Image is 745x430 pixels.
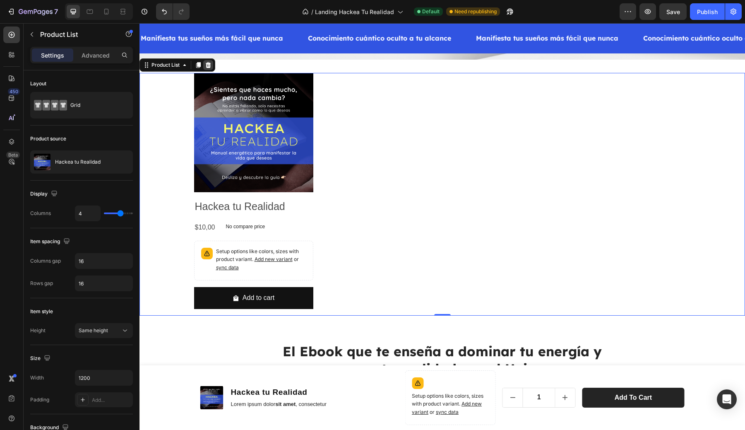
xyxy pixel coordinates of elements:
[6,152,20,158] div: Beta
[272,369,349,393] p: Setup options like colors, sizes with product variant.
[54,7,58,17] p: 7
[454,8,497,15] span: Need republishing
[383,365,416,384] input: quantity
[10,38,42,46] div: Product List
[315,7,394,16] span: Landing Hackea Tu Realidad
[336,9,479,21] p: Manifiesta tus sueños más fácil que nunca
[690,3,725,20] button: Publish
[79,327,108,333] span: Same height
[422,8,440,15] span: Default
[139,23,745,430] iframe: Design area
[77,225,167,249] p: Setup options like colors, sizes with product variant.
[666,8,680,15] span: Save
[3,3,62,20] button: 7
[30,396,49,403] div: Padding
[55,50,174,169] a: Hackea tu Realidad
[55,264,174,286] button: Add to cart
[442,365,545,385] button: Add to cart
[55,159,101,165] p: Hackea tu Realidad
[30,210,51,217] div: Columns
[8,88,20,95] div: 450
[30,327,46,334] div: Height
[168,9,312,21] p: Conocimiento cuántico oculto a tu alcance
[103,269,135,281] div: Add to cart
[30,188,59,200] div: Display
[30,236,72,247] div: Item spacing
[75,254,132,268] input: Auto
[30,353,52,364] div: Size
[75,206,100,221] input: Auto
[416,365,435,384] button: increment
[92,396,131,404] div: Add...
[115,233,153,239] span: Add new variant
[504,9,647,21] p: Conocimiento cuántico oculto a tu alcance
[77,241,99,247] span: sync data
[143,320,462,354] strong: El Ebook que te enseña a dominar tu energía y co-crear tu realidad con el Universo
[30,280,53,287] div: Rows gap
[34,154,50,170] img: product feature img
[75,370,132,385] input: Auto
[659,3,687,20] button: Save
[86,201,125,206] p: No compare price
[70,96,121,115] div: Grid
[30,135,66,143] div: Product source
[475,370,512,379] div: Add to cart
[55,176,174,191] h2: Hackea tu Realidad
[75,323,133,338] button: Same height
[717,389,737,409] div: Open Intercom Messenger
[156,3,190,20] div: Undo/Redo
[30,308,53,315] div: Item style
[82,51,110,60] p: Advanced
[41,51,64,60] p: Settings
[289,386,319,392] span: or
[1,9,144,21] p: Manifiesta tus sueños más fácil que nunca
[30,257,61,265] div: Columns gap
[311,7,313,16] span: /
[55,198,77,211] div: $10,00
[40,29,111,39] p: Product List
[75,276,132,291] input: Auto
[30,80,46,87] div: Layout
[363,365,383,384] button: decrement
[296,386,319,392] span: sync data
[30,374,44,382] div: Width
[697,7,718,16] div: Publish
